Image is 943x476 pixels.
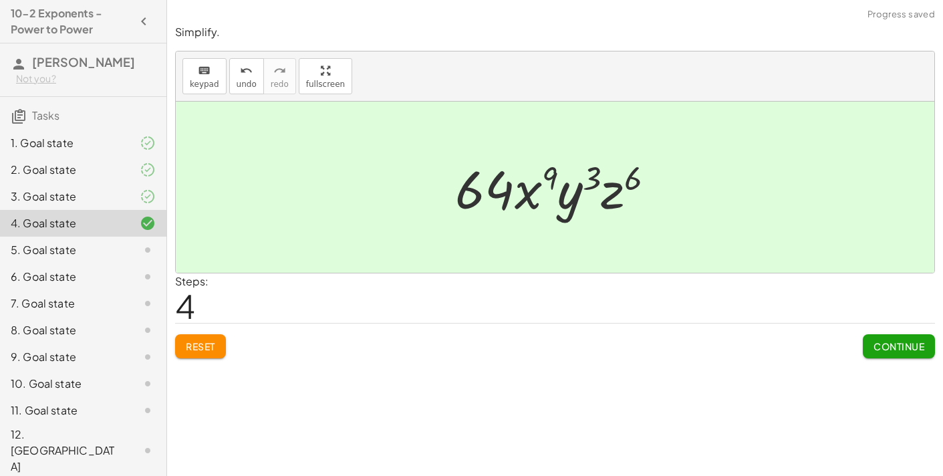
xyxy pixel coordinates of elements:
[11,189,118,205] div: 3. Goal state
[32,54,135,70] span: [PERSON_NAME]
[11,376,118,392] div: 10. Goal state
[11,402,118,419] div: 11. Goal state
[140,349,156,365] i: Task not started.
[863,334,935,358] button: Continue
[186,340,215,352] span: Reset
[240,63,253,79] i: undo
[140,443,156,459] i: Task not started.
[198,63,211,79] i: keyboard
[175,334,226,358] button: Reset
[140,295,156,312] i: Task not started.
[175,25,935,40] p: Simplify.
[140,322,156,338] i: Task not started.
[140,376,156,392] i: Task not started.
[229,58,264,94] button: undoundo
[11,427,118,475] div: 12. [GEOGRAPHIC_DATA]
[32,108,59,122] span: Tasks
[237,80,257,89] span: undo
[867,8,935,21] span: Progress saved
[273,63,286,79] i: redo
[140,135,156,151] i: Task finished and part of it marked as correct.
[299,58,352,94] button: fullscreen
[11,162,118,178] div: 2. Goal state
[11,269,118,285] div: 6. Goal state
[11,215,118,231] div: 4. Goal state
[140,215,156,231] i: Task finished and correct.
[11,242,118,258] div: 5. Goal state
[11,349,118,365] div: 9. Goal state
[140,189,156,205] i: Task finished and part of it marked as correct.
[140,162,156,178] i: Task finished and part of it marked as correct.
[190,80,219,89] span: keypad
[873,340,924,352] span: Continue
[263,58,296,94] button: redoredo
[16,72,156,86] div: Not you?
[11,135,118,151] div: 1. Goal state
[182,58,227,94] button: keyboardkeypad
[140,402,156,419] i: Task not started.
[11,295,118,312] div: 7. Goal state
[11,322,118,338] div: 8. Goal state
[271,80,289,89] span: redo
[175,285,195,326] span: 4
[140,269,156,285] i: Task not started.
[175,274,209,288] label: Steps:
[140,242,156,258] i: Task not started.
[306,80,345,89] span: fullscreen
[11,5,132,37] h4: 10-2 Exponents - Power to Power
